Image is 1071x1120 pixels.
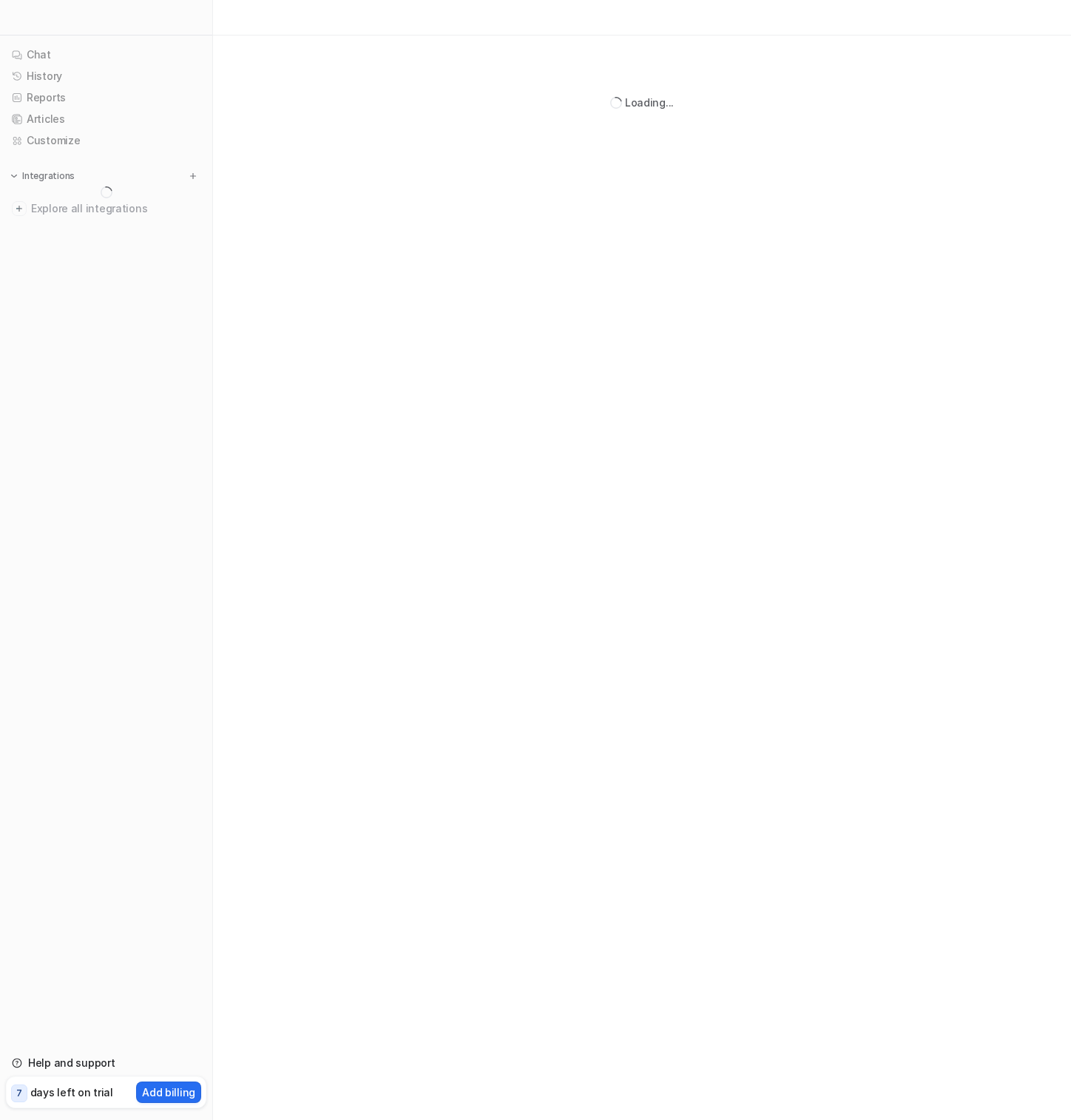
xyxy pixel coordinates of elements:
img: menu_add.svg [188,171,198,181]
img: expand menu [9,171,19,181]
span: Explore all integrations [31,197,200,220]
p: days left on trial [30,1084,113,1100]
p: 7 [16,1087,22,1100]
a: Articles [6,109,206,129]
img: explore all integrations [12,201,27,216]
a: Reports [6,87,206,108]
button: Add billing [136,1082,201,1103]
a: Explore all integrations [6,198,206,219]
a: Help and support [6,1053,206,1073]
p: Integrations [22,170,75,182]
button: Integrations [6,169,79,183]
a: History [6,66,206,87]
a: Chat [6,44,206,65]
p: Add billing [142,1084,195,1100]
a: Customize [6,130,206,151]
div: Loading... [625,95,674,110]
